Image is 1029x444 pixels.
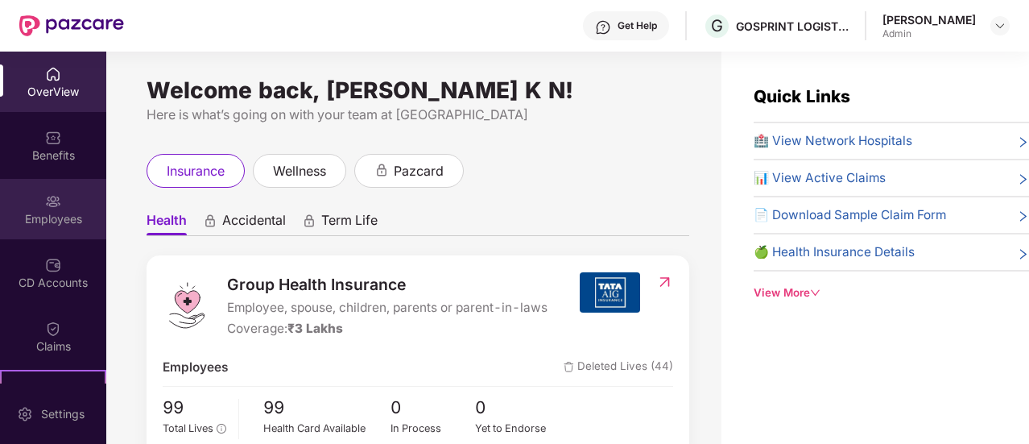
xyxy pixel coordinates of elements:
div: Welcome back, [PERSON_NAME] K N! [147,84,689,97]
span: pazcard [394,161,444,181]
img: RedirectIcon [656,274,673,290]
img: deleteIcon [564,362,574,372]
span: G [711,16,723,35]
span: Employees [163,358,228,377]
span: 📄 Download Sample Claim Form [754,205,946,225]
img: svg+xml;base64,PHN2ZyBpZD0iRW1wbG95ZWVzIiB4bWxucz0iaHR0cDovL3d3dy53My5vcmcvMjAwMC9zdmciIHdpZHRoPS... [45,193,61,210]
img: svg+xml;base64,PHN2ZyBpZD0iQmVuZWZpdHMiIHhtbG5zPSJodHRwOi8vd3d3LnczLm9yZy8yMDAwL3N2ZyIgd2lkdGg9Ij... [45,130,61,146]
span: Group Health Insurance [227,272,548,297]
div: Settings [36,406,89,422]
div: Get Help [618,19,657,32]
img: New Pazcare Logo [19,15,124,36]
span: 🍏 Health Insurance Details [754,243,915,262]
img: svg+xml;base64,PHN2ZyBpZD0iSG9tZSIgeG1sbnM9Imh0dHA6Ly93d3cudzMub3JnLzIwMDAvc3ZnIiB3aWR0aD0iMjAiIG... [45,66,61,82]
img: svg+xml;base64,PHN2ZyBpZD0iQ0RfQWNjb3VudHMiIGRhdGEtbmFtZT0iQ0QgQWNjb3VudHMiIHhtbG5zPSJodHRwOi8vd3... [45,257,61,273]
span: Term Life [321,212,378,235]
div: animation [203,214,217,228]
img: logo [163,281,211,330]
div: animation [374,163,389,177]
img: svg+xml;base64,PHN2ZyBpZD0iSGVscC0zMngzMiIgeG1sbnM9Imh0dHA6Ly93d3cudzMub3JnLzIwMDAvc3ZnIiB3aWR0aD... [595,19,611,35]
span: 99 [163,395,226,421]
div: animation [302,214,316,228]
span: Health [147,212,187,235]
div: Coverage: [227,319,548,338]
span: Employee, spouse, children, parents or parent-in-laws [227,298,548,317]
span: right [1017,209,1029,225]
img: svg+xml;base64,PHN2ZyBpZD0iU2V0dGluZy0yMHgyMCIgeG1sbnM9Imh0dHA6Ly93d3cudzMub3JnLzIwMDAvc3ZnIiB3aW... [17,406,33,422]
span: insurance [167,161,225,181]
span: 99 [263,395,391,421]
span: ₹3 Lakhs [287,321,343,336]
span: 📊 View Active Claims [754,168,886,188]
img: svg+xml;base64,PHN2ZyBpZD0iQ2xhaW0iIHhtbG5zPSJodHRwOi8vd3d3LnczLm9yZy8yMDAwL3N2ZyIgd2lkdGg9IjIwIi... [45,321,61,337]
span: right [1017,172,1029,188]
span: Total Lives [163,422,213,434]
div: Here is what’s going on with your team at [GEOGRAPHIC_DATA] [147,105,689,125]
span: Quick Links [754,86,850,106]
div: View More [754,284,1029,301]
span: Accidental [222,212,286,235]
span: right [1017,135,1029,151]
span: wellness [273,161,326,181]
div: Admin [882,27,976,40]
img: svg+xml;base64,PHN2ZyBpZD0iRHJvcGRvd24tMzJ4MzIiIHhtbG5zPSJodHRwOi8vd3d3LnczLm9yZy8yMDAwL3N2ZyIgd2... [994,19,1006,32]
span: right [1017,246,1029,262]
span: info-circle [217,424,225,433]
div: [PERSON_NAME] [882,12,976,27]
div: Yet to Endorse [475,421,560,437]
span: down [810,288,820,298]
span: 0 [475,395,560,421]
div: Health Card Available [263,421,391,437]
span: Deleted Lives (44) [564,358,673,377]
div: In Process [391,421,476,437]
div: GOSPRINT LOGISTICS PRIVATE LIMITED [736,19,849,34]
img: insurerIcon [580,272,640,313]
span: 0 [391,395,476,421]
span: 🏥 View Network Hospitals [754,131,912,151]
